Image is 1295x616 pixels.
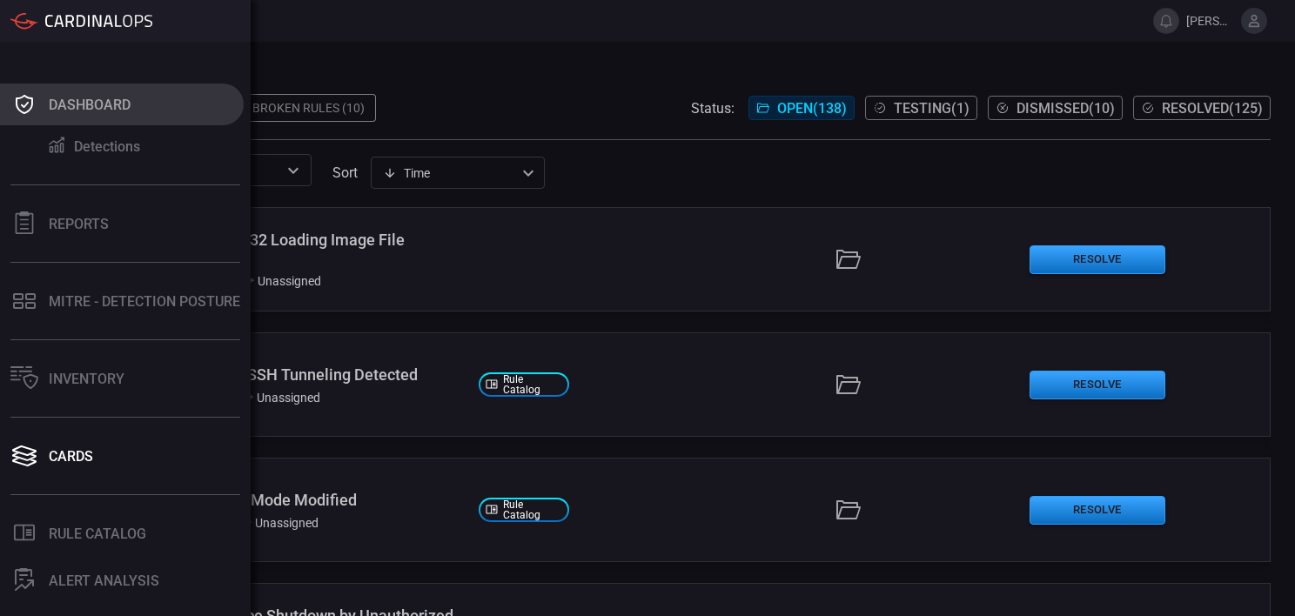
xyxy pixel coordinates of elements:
[777,100,847,117] span: Open ( 138 )
[894,100,970,117] span: Testing ( 1 )
[281,158,305,183] button: Open
[238,516,319,530] div: Unassigned
[49,216,109,232] div: Reports
[49,526,146,542] div: Rule Catalog
[239,391,320,405] div: Unassigned
[332,164,358,181] label: sort
[1030,496,1165,525] button: Resolve
[49,572,159,589] div: ALERT ANALYSIS
[748,96,855,120] button: Open(138)
[503,374,562,395] span: Rule Catalog
[1162,100,1263,117] span: Resolved ( 125 )
[240,274,321,288] div: Unassigned
[242,94,376,122] div: Broken Rules (10)
[1186,14,1234,28] span: [PERSON_NAME].[PERSON_NAME]
[383,164,517,182] div: Time
[49,448,93,465] div: Cards
[49,371,124,387] div: Inventory
[1030,371,1165,399] button: Resolve
[1017,100,1115,117] span: Dismissed ( 10 )
[1030,245,1165,274] button: Resolve
[49,97,131,113] div: Dashboard
[49,293,240,310] div: MITRE - Detection Posture
[865,96,977,120] button: Testing(1)
[503,499,562,520] span: Rule Catalog
[1133,96,1271,120] button: Resolved(125)
[130,365,465,384] div: Linux - Potential SSH Tunneling Detected
[130,491,465,509] div: Cisco ASA - Boot Mode Modified
[130,231,465,267] div: Windows - Rundll32 Loading Image File (APT41)
[74,138,140,155] div: Detections
[691,100,735,117] span: Status:
[988,96,1123,120] button: Dismissed(10)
